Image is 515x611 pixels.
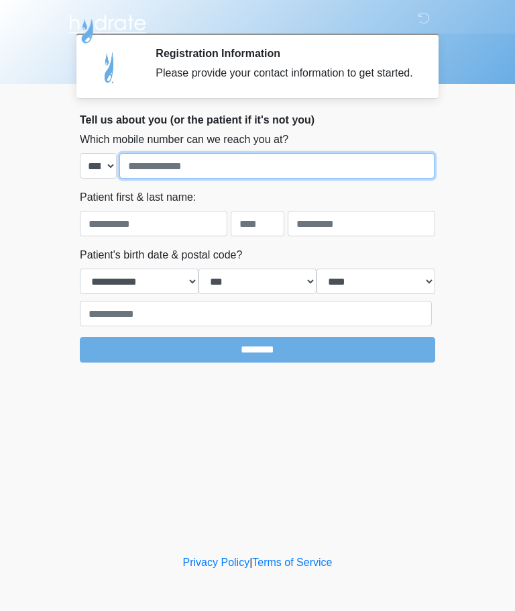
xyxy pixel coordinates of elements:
[66,10,148,44] img: Hydrate IV Bar - Arcadia Logo
[183,557,250,568] a: Privacy Policy
[80,113,435,126] h2: Tell us about you (or the patient if it's not you)
[80,247,242,263] label: Patient's birth date & postal code?
[90,47,130,87] img: Agent Avatar
[80,189,196,205] label: Patient first & last name:
[80,132,288,148] label: Which mobile number can we reach you at?
[252,557,332,568] a: Terms of Service
[156,65,415,81] div: Please provide your contact information to get started.
[249,557,252,568] a: |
